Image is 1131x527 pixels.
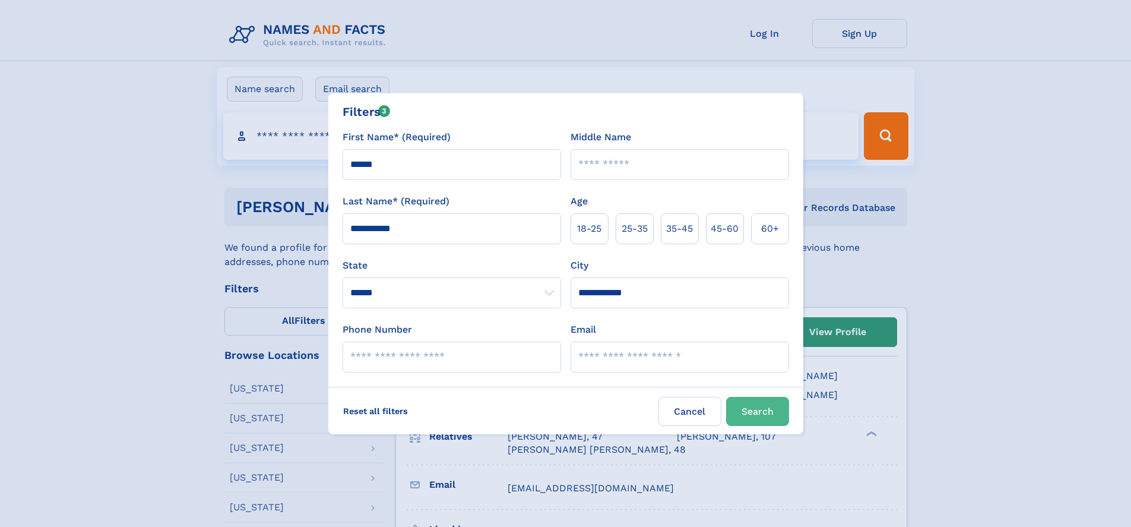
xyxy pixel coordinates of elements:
label: Last Name* (Required) [343,194,449,209]
label: Cancel [658,397,721,426]
span: 18‑25 [577,222,601,236]
label: Middle Name [571,130,631,144]
label: Reset all filters [335,397,416,425]
div: Filters [343,103,391,121]
span: 60+ [761,222,779,236]
span: 45‑60 [711,222,739,236]
span: 35‑45 [666,222,693,236]
label: City [571,258,588,273]
label: State [343,258,561,273]
label: Age [571,194,588,209]
label: Phone Number [343,323,412,337]
span: 25‑35 [622,222,648,236]
button: Search [726,397,789,426]
label: First Name* (Required) [343,130,451,144]
label: Email [571,323,596,337]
